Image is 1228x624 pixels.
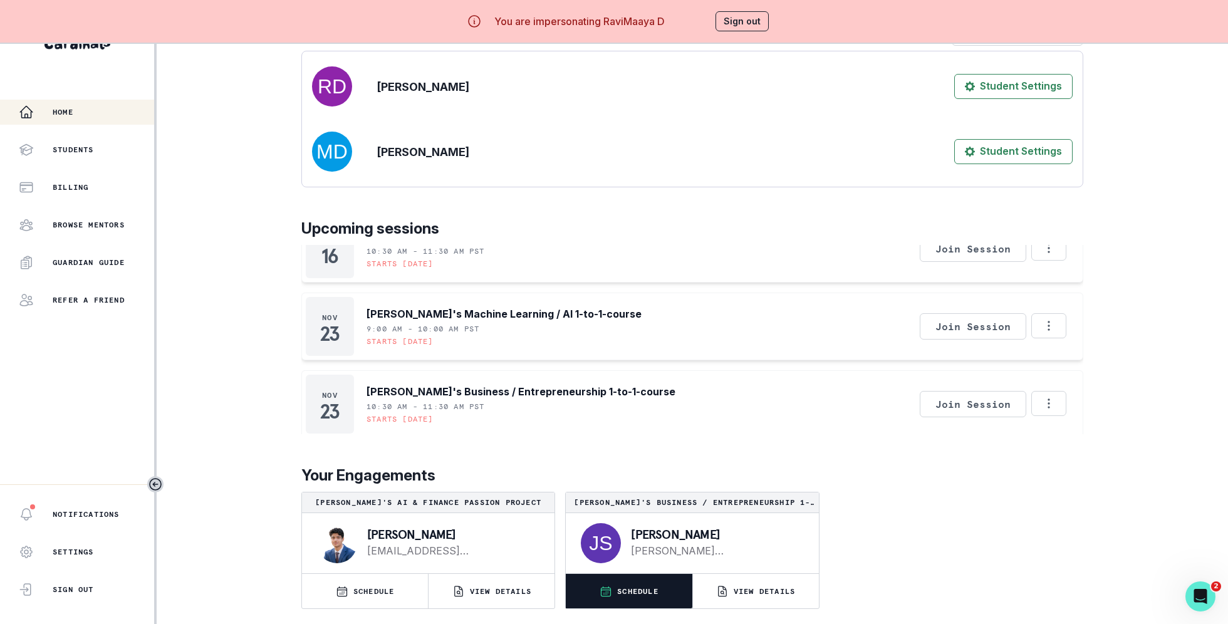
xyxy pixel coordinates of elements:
p: Starts [DATE] [367,414,434,424]
p: 10:30 AM - 11:30 AM PST [367,246,485,256]
p: 23 [320,328,340,340]
button: Sign out [715,11,769,31]
a: [PERSON_NAME][EMAIL_ADDRESS][DOMAIN_NAME] [631,543,798,558]
p: [PERSON_NAME] [377,78,469,95]
p: [PERSON_NAME]'s Business / Entrepreneurship 1-to-1-course [571,497,813,507]
p: Your Engagements [301,464,1083,487]
img: svg [581,523,621,563]
p: Notifications [53,509,120,519]
p: Starts [DATE] [367,336,434,346]
p: Nov [322,390,338,400]
button: VIEW DETAILS [429,574,554,608]
p: You are impersonating RaviMaaya D [494,14,665,29]
p: [PERSON_NAME] [377,143,469,160]
button: Student Settings [954,139,1073,164]
button: Join Session [920,313,1026,340]
button: VIEW DETAILS [693,574,819,608]
p: [PERSON_NAME] [367,528,534,541]
p: SCHEDULE [353,586,395,596]
p: Guardian Guide [53,257,125,268]
span: 2 [1211,581,1221,591]
button: Options [1031,313,1066,338]
p: Nov [322,313,338,323]
p: Upcoming sessions [301,217,1083,240]
button: Join Session [920,236,1026,262]
button: Student Settings [954,74,1073,99]
p: 23 [320,405,340,418]
p: VIEW DETAILS [734,586,795,596]
p: Starts [DATE] [367,259,434,269]
a: [EMAIL_ADDRESS][DOMAIN_NAME] [367,543,534,558]
p: [PERSON_NAME]'s Business / Entrepreneurship 1-to-1-course [367,384,675,399]
button: SCHEDULE [302,574,428,608]
button: Toggle sidebar [147,476,164,492]
p: 9:00 AM - 10:00 AM PST [367,324,479,334]
button: Join Session [920,391,1026,417]
p: Settings [53,547,94,557]
p: 16 [321,250,338,263]
p: [PERSON_NAME]'s AI & Finance Passion Project [307,497,549,507]
p: 10:30 AM - 11:30 AM PST [367,402,485,412]
img: svg [312,66,352,107]
p: [PERSON_NAME]'s Machine Learning / AI 1-to-1-course [367,306,642,321]
p: Home [53,107,73,117]
button: Options [1031,236,1066,261]
button: Options [1031,391,1066,416]
button: SCHEDULE [566,574,692,608]
p: Refer a friend [53,295,125,305]
img: svg [312,132,352,172]
iframe: Intercom live chat [1185,581,1215,611]
p: Students [53,145,94,155]
p: Browse Mentors [53,220,125,230]
p: [PERSON_NAME] [631,528,798,541]
p: Billing [53,182,88,192]
p: SCHEDULE [617,586,658,596]
p: Sign Out [53,585,94,595]
p: VIEW DETAILS [470,586,531,596]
